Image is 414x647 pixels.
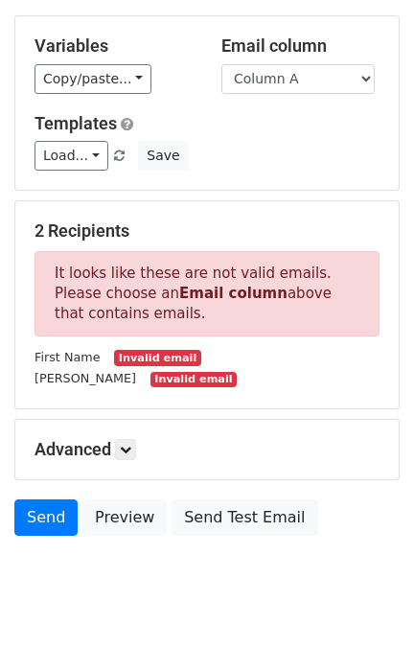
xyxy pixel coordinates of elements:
iframe: Chat Widget [318,555,414,647]
small: First Name [34,350,101,364]
a: Copy/paste... [34,64,151,94]
a: Send [14,499,78,536]
a: Preview [82,499,167,536]
h5: 2 Recipients [34,220,379,242]
h5: Advanced [34,439,379,460]
strong: Email column [179,285,287,302]
h5: Email column [221,35,379,57]
p: It looks like these are not valid emails. Please choose an above that contains emails. [34,251,379,336]
small: [PERSON_NAME] [34,371,136,385]
small: Invalid email [114,350,200,366]
a: Templates [34,113,117,133]
small: Invalid email [150,372,237,388]
h5: Variables [34,35,193,57]
button: Save [138,141,188,171]
a: Load... [34,141,108,171]
a: Send Test Email [172,499,317,536]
